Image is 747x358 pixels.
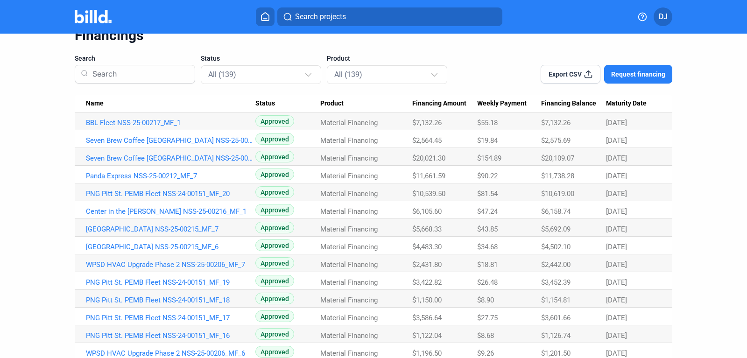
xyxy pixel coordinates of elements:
[320,119,378,127] span: Material Financing
[541,349,571,358] span: $1,201.50
[606,154,627,162] span: [DATE]
[86,154,255,162] a: Seven Brew Coffee [GEOGRAPHIC_DATA] NSS-25-00227_MF_1
[477,119,498,127] span: $55.18
[477,190,498,198] span: $81.54
[606,260,627,269] span: [DATE]
[255,151,294,162] span: Approved
[412,349,442,358] span: $1,196.50
[86,314,255,322] a: PNG Pitt St. PEMB Fleet NSS-24-00151_MF_17
[541,296,571,304] span: $1,154.81
[320,331,378,340] span: Material Financing
[477,225,498,233] span: $43.85
[75,54,95,63] span: Search
[541,314,571,322] span: $3,601.66
[201,54,220,63] span: Status
[541,278,571,287] span: $3,452.39
[477,349,494,358] span: $9.26
[606,225,627,233] span: [DATE]
[208,70,236,79] mat-select-trigger: All (139)
[255,257,294,269] span: Approved
[477,154,501,162] span: $154.89
[320,260,378,269] span: Material Financing
[86,278,255,287] a: PNG Pitt St. PEMB Fleet NSS-24-00151_MF_19
[606,136,627,145] span: [DATE]
[86,99,255,108] div: Name
[86,243,255,251] a: [GEOGRAPHIC_DATA] NSS-25-00215_MF_6
[604,65,672,84] button: Request financing
[86,207,255,216] a: Center in the [PERSON_NAME] NSS-25-00216_MF_1
[606,331,627,340] span: [DATE]
[541,65,600,84] button: Export CSV
[89,62,189,86] input: Search
[412,99,466,108] span: Financing Amount
[412,331,442,340] span: $1,122.04
[549,70,582,79] span: Export CSV
[255,99,275,108] span: Status
[477,260,498,269] span: $18.81
[412,136,442,145] span: $2,564.45
[320,296,378,304] span: Material Financing
[541,207,571,216] span: $6,158.74
[255,133,294,145] span: Approved
[606,296,627,304] span: [DATE]
[611,70,665,79] span: Request financing
[277,7,502,26] button: Search projects
[412,314,442,322] span: $3,586.64
[320,243,378,251] span: Material Financing
[477,331,494,340] span: $8.68
[320,314,378,322] span: Material Financing
[255,275,294,287] span: Approved
[320,136,378,145] span: Material Financing
[75,27,672,44] div: Financings
[255,293,294,304] span: Approved
[541,154,574,162] span: $20,109.07
[477,172,498,180] span: $90.22
[86,296,255,304] a: PNG Pitt St. PEMB Fleet NSS-24-00151_MF_18
[541,136,571,145] span: $2,575.69
[86,136,255,145] a: Seven Brew Coffee [GEOGRAPHIC_DATA] NSS-25-00227_MF_2
[86,190,255,198] a: PNG Pitt St. PEMB Fleet NSS-24-00151_MF_20
[606,278,627,287] span: [DATE]
[477,243,498,251] span: $34.68
[541,190,574,198] span: $10,619.00
[477,207,498,216] span: $47.24
[86,225,255,233] a: [GEOGRAPHIC_DATA] NSS-25-00215_MF_7
[86,349,255,358] a: WPSD HVAC Upgrade Phase 2 NSS-25-00206_MF_6
[541,225,571,233] span: $5,692.09
[320,190,378,198] span: Material Financing
[255,115,294,127] span: Approved
[477,278,498,287] span: $26.48
[477,99,542,108] div: Weekly Payment
[75,10,112,23] img: Billd Company Logo
[255,186,294,198] span: Approved
[606,349,627,358] span: [DATE]
[541,172,574,180] span: $11,738.28
[606,207,627,216] span: [DATE]
[541,331,571,340] span: $1,126.74
[412,296,442,304] span: $1,150.00
[86,260,255,269] a: WPSD HVAC Upgrade Phase 2 NSS-25-00206_MF_7
[412,278,442,287] span: $3,422.82
[477,314,498,322] span: $27.75
[320,99,344,108] span: Product
[477,136,498,145] span: $19.84
[606,314,627,322] span: [DATE]
[606,172,627,180] span: [DATE]
[255,239,294,251] span: Approved
[477,296,494,304] span: $8.90
[255,310,294,322] span: Approved
[86,331,255,340] a: PNG Pitt St. PEMB Fleet NSS-24-00151_MF_16
[654,7,672,26] button: DJ
[86,99,104,108] span: Name
[320,278,378,287] span: Material Financing
[255,222,294,233] span: Approved
[255,204,294,216] span: Approved
[477,99,527,108] span: Weekly Payment
[412,154,445,162] span: $20,021.30
[255,168,294,180] span: Approved
[412,207,442,216] span: $6,105.60
[659,11,668,22] span: DJ
[606,243,627,251] span: [DATE]
[606,119,627,127] span: [DATE]
[255,346,294,358] span: Approved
